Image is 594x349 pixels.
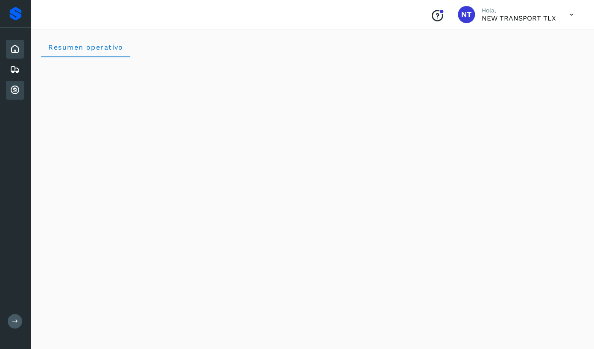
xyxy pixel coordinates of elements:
[6,81,24,100] div: Cuentas por cobrar
[6,40,24,59] div: Inicio
[6,60,24,79] div: Embarques
[48,43,123,51] span: Resumen operativo
[482,14,556,22] p: NEW TRANSPORT TLX
[482,7,556,14] p: Hola,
